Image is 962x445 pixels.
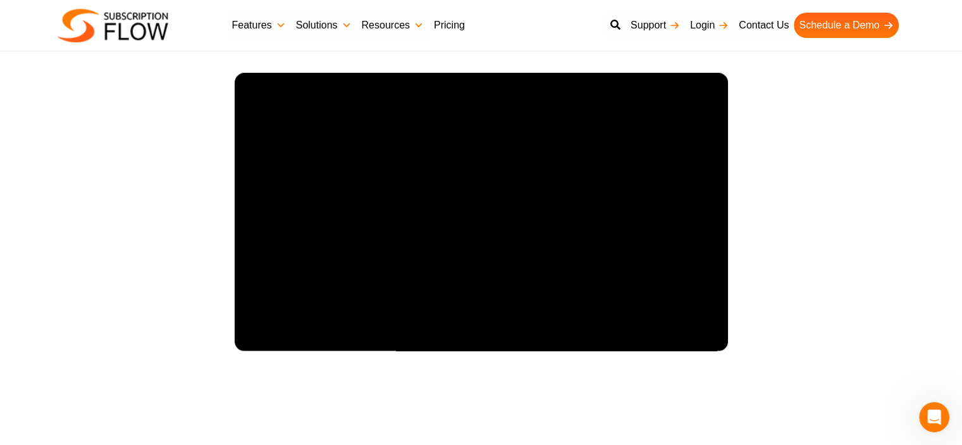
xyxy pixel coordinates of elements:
iframe: SubscriptionFlow Product Demo [235,73,728,351]
a: Login [685,13,734,38]
a: Resources [356,13,428,38]
a: Schedule a Demo [794,13,898,38]
a: Pricing [429,13,470,38]
a: Solutions [291,13,357,38]
iframe: Intercom live chat [919,402,949,432]
a: Features [227,13,291,38]
a: Support [626,13,685,38]
a: Contact Us [734,13,794,38]
img: Subscriptionflow [58,9,168,42]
